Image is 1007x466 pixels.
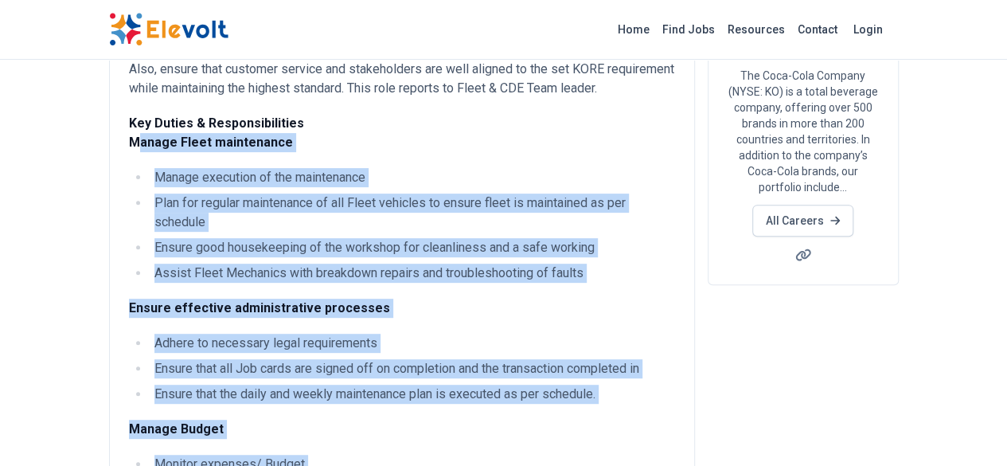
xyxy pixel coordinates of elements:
[150,238,675,257] li: Ensure good housekeeping of the workshop for cleanliness and a safe working
[150,194,675,232] li: Plan for regular maintenance of all Fleet vehicles to ensure fleet is maintained as per schedule
[129,116,304,150] strong: Key Duties & Responsibilities Manage Fleet maintenance
[129,300,390,315] strong: Ensure effective administrative processes
[150,264,675,283] li: Assist Fleet Mechanics with breakdown repairs and troubleshooting of faults
[844,14,892,45] a: Login
[150,385,675,404] li: Ensure that the daily and weekly maintenance plan is executed as per schedule.
[109,13,228,46] img: Elevolt
[752,205,853,237] a: All Careers
[150,168,675,187] li: Manage execution of the maintenance
[150,359,675,378] li: Ensure that all Job cards are signed off on completion and the transaction completed in
[129,421,224,437] strong: Manage Budget
[656,17,721,42] a: Find Jobs
[728,68,879,195] p: The Coca-Cola Company (NYSE: KO) is a total beverage company, offering over 500 brands in more th...
[611,17,656,42] a: Home
[150,334,675,353] li: Adhere to necessary legal requirements
[791,17,844,42] a: Contact
[927,390,1007,466] iframe: Chat Widget
[721,17,791,42] a: Resources
[129,22,675,98] p: The Fleet Controller is responsible for supervising fleet operations and maintenance teams to ens...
